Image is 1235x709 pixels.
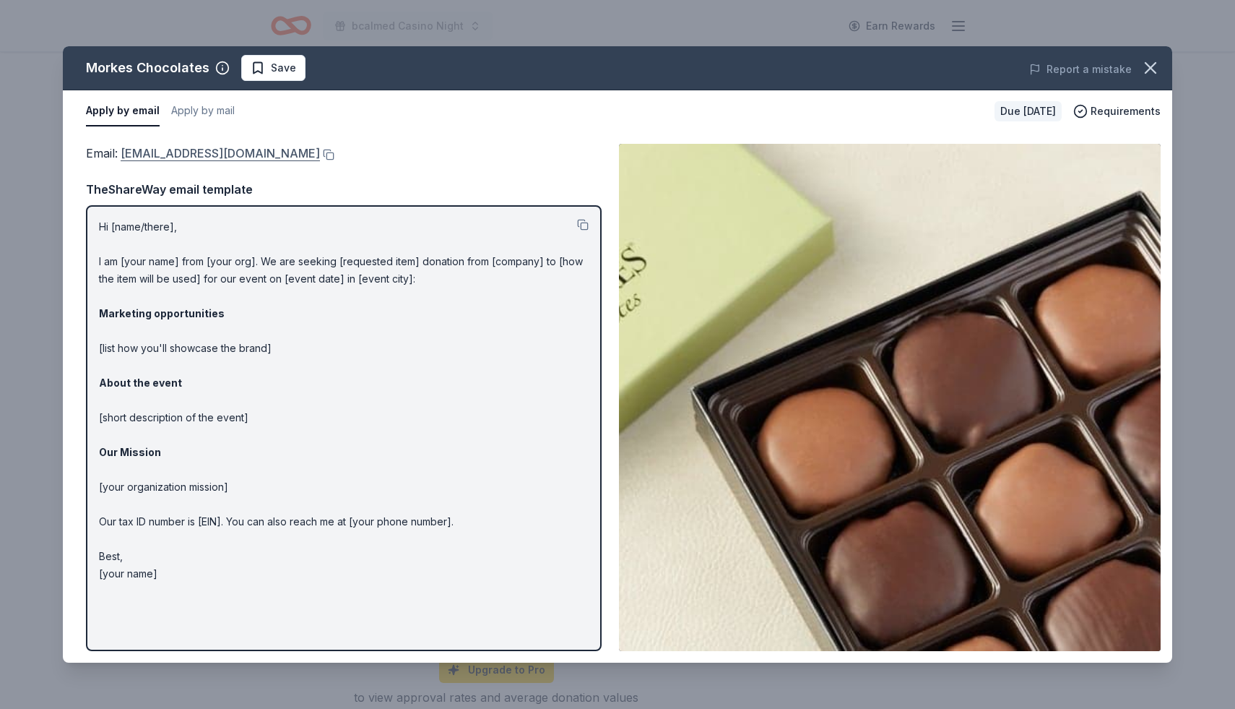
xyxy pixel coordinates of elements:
[86,56,209,80] div: Morkes Chocolates
[171,96,235,126] button: Apply by mail
[86,180,602,199] div: TheShareWay email template
[86,96,160,126] button: Apply by email
[86,146,320,160] span: Email :
[241,55,305,81] button: Save
[1029,61,1132,78] button: Report a mistake
[99,218,589,583] p: Hi [name/there], I am [your name] from [your org]. We are seeking [requested item] donation from ...
[99,307,225,319] strong: Marketing opportunities
[1073,103,1161,120] button: Requirements
[99,446,161,458] strong: Our Mission
[271,59,296,77] span: Save
[1091,103,1161,120] span: Requirements
[619,144,1161,651] img: Image for Morkes Chocolates
[994,101,1062,121] div: Due [DATE]
[121,144,320,163] a: [EMAIL_ADDRESS][DOMAIN_NAME]
[99,377,182,389] strong: About the event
